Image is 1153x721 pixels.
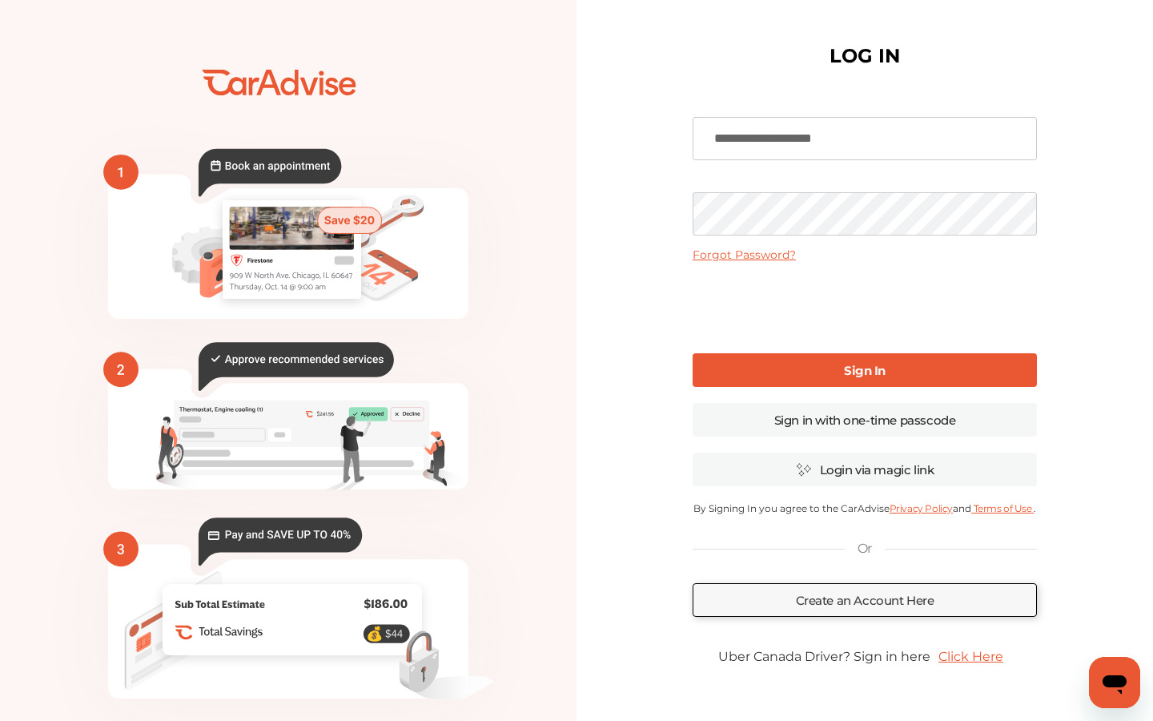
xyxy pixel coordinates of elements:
a: Click Here [930,641,1011,672]
span: Uber Canada Driver? Sign in here [718,649,930,664]
iframe: Button to launch messaging window [1089,657,1140,708]
img: magic_icon.32c66aac.svg [796,462,812,477]
p: Or [858,540,872,558]
h1: LOG IN [830,48,900,64]
a: Login via magic link [693,453,1037,486]
p: By Signing In you agree to the CarAdvise and . [693,502,1037,514]
text: 💰 [366,626,384,642]
a: Create an Account Here [693,583,1037,617]
a: Sign In [693,353,1037,387]
a: Forgot Password? [693,248,796,262]
iframe: reCAPTCHA [743,275,986,337]
b: Sign In [844,363,886,378]
a: Terms of Use [971,502,1034,514]
a: Sign in with one-time passcode [693,403,1037,437]
a: Privacy Policy [890,502,953,514]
